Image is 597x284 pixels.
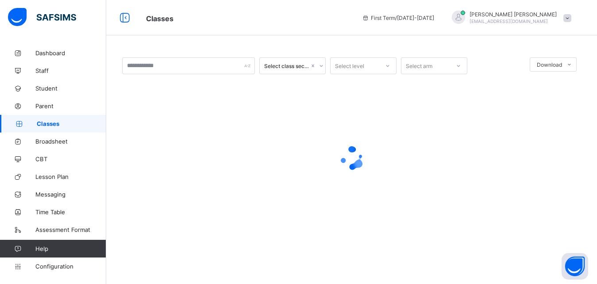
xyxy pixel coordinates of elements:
[146,14,173,23] span: Classes
[264,63,309,69] div: Select class section
[35,85,106,92] span: Student
[35,226,106,233] span: Assessment Format
[443,11,576,25] div: MAHMUD-NAJIMMAHMUD
[35,67,106,74] span: Staff
[35,138,106,145] span: Broadsheet
[470,19,548,24] span: [EMAIL_ADDRESS][DOMAIN_NAME]
[335,57,364,74] div: Select level
[35,155,106,163] span: CBT
[537,61,562,68] span: Download
[8,8,76,27] img: safsims
[406,57,432,74] div: Select arm
[35,263,106,270] span: Configuration
[35,191,106,198] span: Messaging
[35,49,106,57] span: Dashboard
[35,208,106,216] span: Time Table
[35,245,106,252] span: Help
[362,15,434,21] span: session/term information
[37,120,106,127] span: Classes
[470,11,557,18] span: [PERSON_NAME] [PERSON_NAME]
[562,253,588,280] button: Open asap
[35,173,106,180] span: Lesson Plan
[35,102,106,110] span: Parent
